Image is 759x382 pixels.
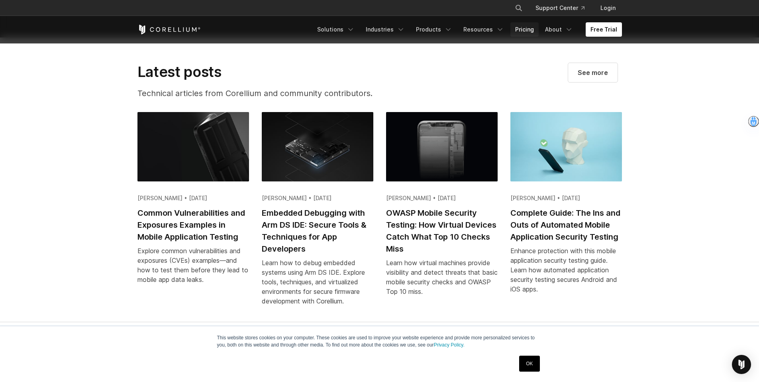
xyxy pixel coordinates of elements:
div: Navigation Menu [312,22,622,37]
div: Open Intercom Messenger [732,355,751,374]
div: Navigation Menu [505,1,622,15]
a: Privacy Policy. [434,342,465,348]
div: [PERSON_NAME] • [DATE] [386,194,498,202]
p: Technical articles from Corellium and community contributors. [137,87,409,99]
a: About [540,22,578,37]
a: Common Vulnerabilities and Exposures Examples in Mobile Application Testing [PERSON_NAME] • [DATE... [137,112,249,294]
img: Embedded Debugging with Arm DS IDE: Secure Tools & Techniques for App Developers [262,112,373,181]
a: Support Center [529,1,591,15]
a: Embedded Debugging with Arm DS IDE: Secure Tools & Techniques for App Developers [PERSON_NAME] • ... [262,112,373,315]
h2: Common Vulnerabilities and Exposures Examples in Mobile Application Testing [137,207,249,243]
img: Common Vulnerabilities and Exposures Examples in Mobile Application Testing [137,112,249,181]
a: Pricing [510,22,539,37]
a: Complete Guide: The Ins and Outs of Automated Mobile Application Security Testing [PERSON_NAME] •... [510,112,622,303]
a: OWASP Mobile Security Testing: How Virtual Devices Catch What Top 10 Checks Miss [PERSON_NAME] • ... [386,112,498,306]
h2: Latest posts [137,63,409,81]
p: This website stores cookies on your computer. These cookies are used to improve your website expe... [217,334,542,349]
div: Explore common vulnerabilities and exposures (CVEs) examples—and how to test them before they lea... [137,246,249,284]
a: Products [411,22,457,37]
a: Resources [459,22,509,37]
a: Industries [361,22,410,37]
a: Visit our blog [568,63,618,82]
div: Enhance protection with this mobile application security testing guide. Learn how automated appli... [510,246,622,294]
div: [PERSON_NAME] • [DATE] [137,194,249,202]
button: Search [512,1,526,15]
div: Learn how to debug embedded systems using Arm DS IDE. Explore tools, techniques, and virtualized ... [262,258,373,306]
a: Solutions [312,22,359,37]
a: Free Trial [586,22,622,37]
span: See more [578,68,608,77]
h2: OWASP Mobile Security Testing: How Virtual Devices Catch What Top 10 Checks Miss [386,207,498,255]
div: Learn how virtual machines provide visibility and detect threats that basic mobile security check... [386,258,498,296]
a: OK [519,356,539,372]
a: Corellium Home [137,25,201,34]
div: [PERSON_NAME] • [DATE] [262,194,373,202]
img: OWASP Mobile Security Testing: How Virtual Devices Catch What Top 10 Checks Miss [386,112,498,181]
img: Complete Guide: The Ins and Outs of Automated Mobile Application Security Testing [510,112,622,181]
a: Login [594,1,622,15]
div: [PERSON_NAME] • [DATE] [510,194,622,202]
h2: Embedded Debugging with Arm DS IDE: Secure Tools & Techniques for App Developers [262,207,373,255]
h2: Complete Guide: The Ins and Outs of Automated Mobile Application Security Testing [510,207,622,243]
